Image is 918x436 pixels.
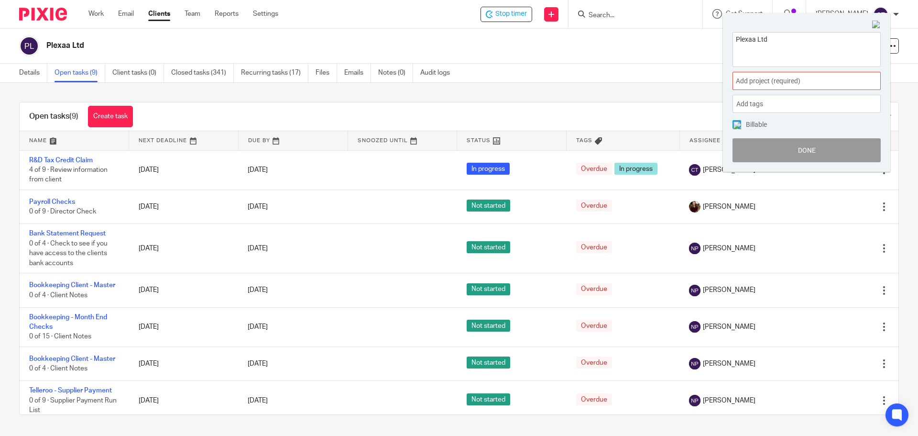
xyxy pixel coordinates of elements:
img: svg%3E [19,36,39,56]
span: [PERSON_NAME] [703,285,755,295]
span: Overdue [576,320,612,332]
a: Team [185,9,200,19]
span: Add tags [736,97,768,112]
a: Client tasks (0) [112,64,164,82]
span: In progress [614,163,657,175]
td: [DATE] [129,347,239,381]
span: Overdue [576,241,612,253]
textarea: Plexaa Ltd [733,33,880,64]
span: Overdue [576,200,612,212]
a: Bookkeeping - Month End Checks [29,314,107,330]
span: 0 of 9 · Director Check [29,208,96,215]
a: Work [88,9,104,19]
span: Not started [467,393,510,405]
td: [DATE] [129,307,239,347]
span: Tags [576,138,592,143]
a: Reports [215,9,239,19]
span: [DATE] [248,203,268,210]
td: [DATE] [129,381,239,420]
img: MaxAcc_Sep21_ElliDeanPhoto_030.jpg [689,201,700,212]
span: 0 of 9 · Supplier Payment Run List [29,397,117,414]
h2: Plexaa Ltd [46,41,624,51]
h1: Open tasks [29,112,78,122]
span: [PERSON_NAME] [703,244,755,253]
span: 0 of 4 · Client Notes [29,292,87,299]
span: [PERSON_NAME] [703,359,755,369]
span: Stop timer [495,9,527,19]
img: svg%3E [689,321,700,333]
span: Not started [467,200,510,212]
input: Search [588,11,674,20]
span: Snoozed Until [358,138,408,143]
span: 0 of 15 · Client Notes [29,334,91,340]
a: Bookkeeping Client - Master [29,356,115,362]
button: Done [732,138,881,162]
a: Files [316,64,337,82]
span: Overdue [576,163,612,175]
a: Clients [148,9,170,19]
img: svg%3E [873,7,888,22]
a: Telleroo - Supplier Payment [29,387,112,394]
img: Pixie [19,8,67,21]
span: Get Support [726,11,763,17]
span: [PERSON_NAME] [703,396,755,405]
span: Not started [467,241,510,253]
a: Details [19,64,47,82]
p: [PERSON_NAME] [816,9,868,19]
span: In progress [467,163,510,175]
span: 0 of 4 · Client Notes [29,365,87,372]
a: Bookkeeping Client - Master [29,282,115,289]
span: Not started [467,320,510,332]
span: [DATE] [248,245,268,252]
span: [DATE] [248,360,268,367]
td: [DATE] [129,224,239,273]
span: [PERSON_NAME] [703,202,755,212]
span: [DATE] [248,324,268,330]
span: Billable [746,121,767,128]
a: Create task [88,106,133,127]
span: Not started [467,357,510,369]
a: Settings [253,9,278,19]
span: [DATE] [248,397,268,404]
img: svg%3E [689,243,700,254]
span: [DATE] [248,167,268,173]
span: (9) [69,112,78,120]
a: Emails [344,64,371,82]
a: Email [118,9,134,19]
td: [DATE] [129,190,239,224]
a: Open tasks (9) [55,64,105,82]
img: Close [872,21,881,29]
span: [PERSON_NAME] [703,165,755,175]
img: checked.png [733,122,741,129]
span: 0 of 4 · Check to see if you have access to the clients bank accounts [29,240,108,267]
span: Add project (required) [736,76,856,86]
td: [DATE] [129,273,239,307]
a: Notes (0) [378,64,413,82]
td: [DATE] [129,150,239,190]
span: 4 of 9 · Review information from client [29,167,108,183]
a: Closed tasks (341) [171,64,234,82]
span: [DATE] [248,287,268,294]
a: Payroll Checks [29,199,75,205]
span: Not started [467,283,510,295]
a: Audit logs [420,64,457,82]
img: svg%3E [689,358,700,369]
span: Status [467,138,491,143]
img: svg%3E [689,395,700,406]
a: Bank Statement Request [29,230,106,237]
span: [PERSON_NAME] [703,322,755,332]
a: Recurring tasks (17) [241,64,308,82]
span: Overdue [576,357,612,369]
div: Plexaa Ltd [481,7,532,22]
span: Overdue [576,283,612,295]
span: Overdue [576,393,612,405]
img: svg%3E [689,285,700,296]
img: svg%3E [689,164,700,176]
a: R&D Tax Credit Claim [29,157,93,164]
